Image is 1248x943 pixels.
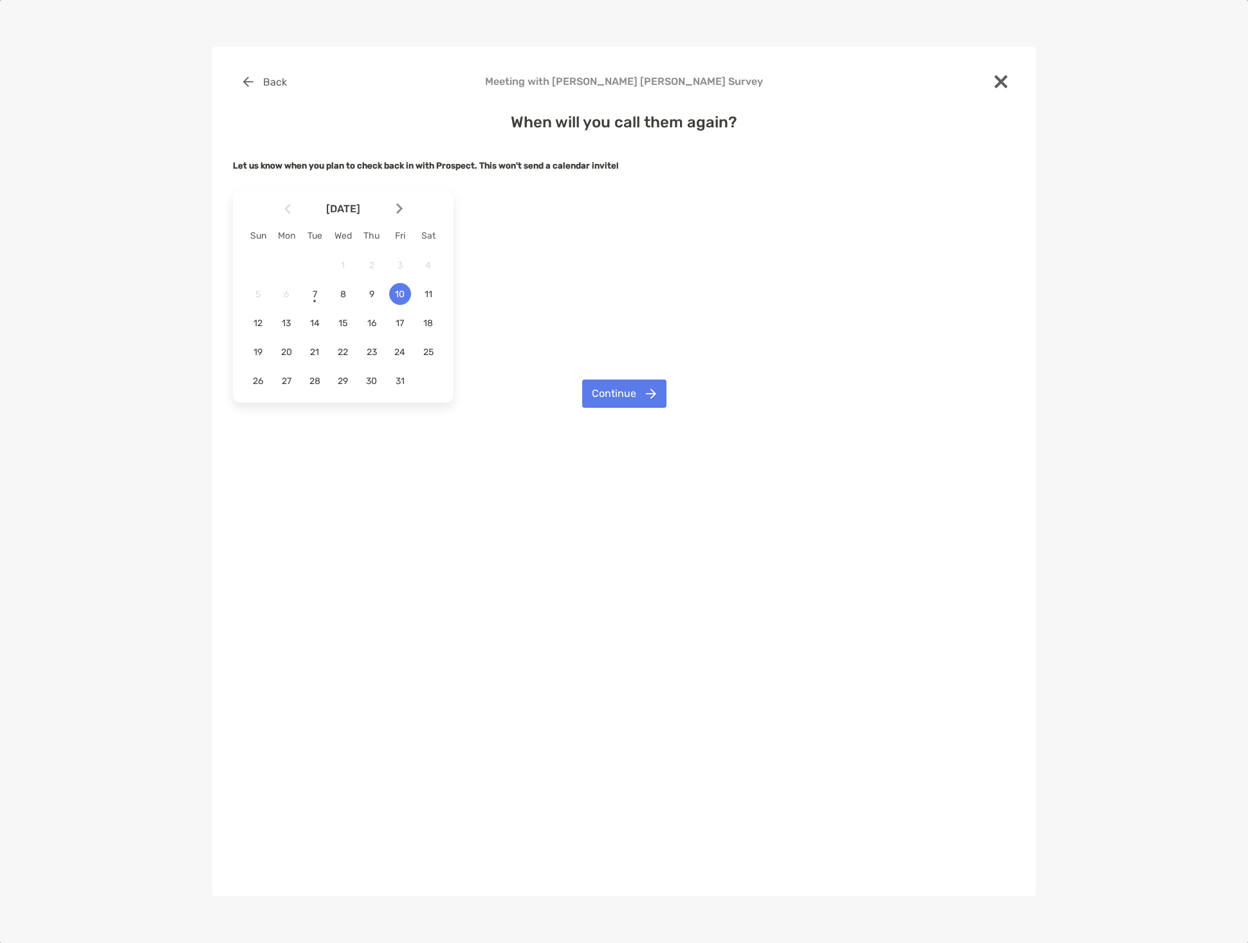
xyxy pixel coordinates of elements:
span: 28 [304,376,326,387]
div: Fri [386,230,414,241]
span: 25 [418,347,439,358]
span: 19 [247,347,269,358]
div: Sun [244,230,272,241]
span: 13 [275,318,297,329]
span: 17 [389,318,411,329]
span: 22 [332,347,354,358]
span: 21 [304,347,326,358]
span: 9 [361,289,383,300]
span: 27 [275,376,297,387]
span: [DATE] [293,203,394,215]
span: 1 [332,260,354,271]
span: 15 [332,318,354,329]
h4: When will you call them again? [233,113,1015,131]
div: Mon [272,230,300,241]
span: 18 [418,318,439,329]
span: 5 [247,289,269,300]
span: 4 [418,260,439,271]
h4: Meeting with [PERSON_NAME] [PERSON_NAME] Survey [233,75,1015,87]
span: 14 [304,318,326,329]
img: Arrow icon [284,203,291,214]
span: 24 [389,347,411,358]
div: Thu [358,230,386,241]
img: close modal [995,75,1007,88]
span: 20 [275,347,297,358]
span: 12 [247,318,269,329]
img: Arrow icon [396,203,403,214]
span: 30 [361,376,383,387]
div: Wed [329,230,357,241]
strong: This won't send a calendar invite! [479,161,619,170]
div: Tue [300,230,329,241]
button: Continue [582,380,666,408]
div: Sat [414,230,443,241]
span: 11 [418,289,439,300]
span: 26 [247,376,269,387]
img: button icon [646,389,656,399]
span: 23 [361,347,383,358]
span: 29 [332,376,354,387]
span: 16 [361,318,383,329]
span: 7 [304,289,326,300]
span: 10 [389,289,411,300]
span: 6 [275,289,297,300]
span: 2 [361,260,383,271]
span: 8 [332,289,354,300]
span: 31 [389,376,411,387]
img: button icon [243,77,253,87]
button: Back [233,68,297,96]
span: 3 [389,260,411,271]
h5: Let us know when you plan to check back in with Prospect. [233,161,1015,170]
